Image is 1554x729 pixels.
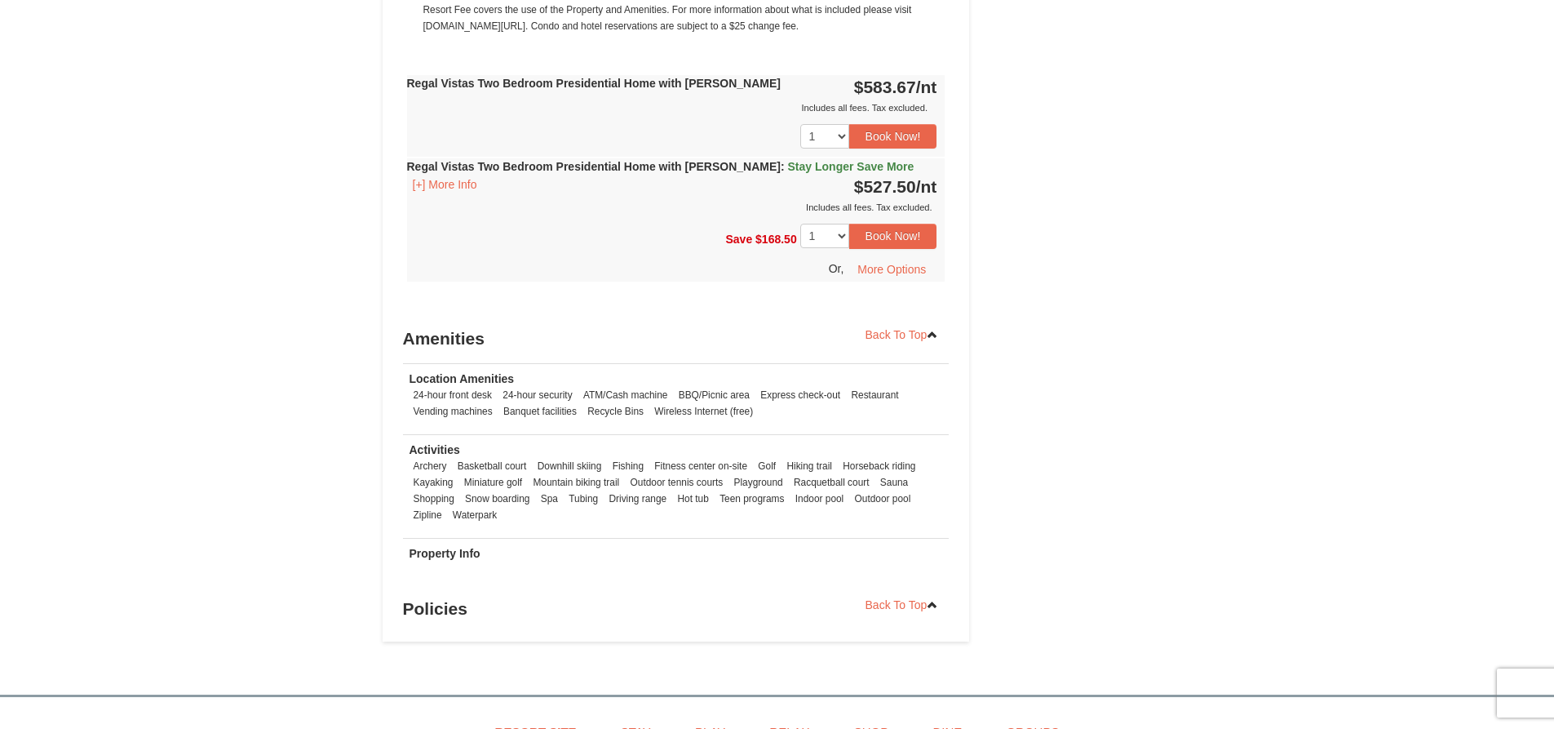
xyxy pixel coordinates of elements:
[847,257,936,282] button: More Options
[876,474,912,491] li: Sauna
[410,387,497,403] li: 24-hour front desk
[410,491,458,507] li: Shopping
[410,547,480,560] strong: Property Info
[579,387,672,403] li: ATM/Cash machine
[407,199,937,216] div: Includes all fees. Tax excluded.
[847,387,902,403] li: Restaurant
[781,160,785,173] span: :
[849,124,937,149] button: Book Now!
[839,458,919,474] li: Horseback riding
[650,403,757,420] li: Wireless Internet (free)
[533,458,606,474] li: Downhill skiing
[407,160,914,173] strong: Regal Vistas Two Bedroom Presidential Home with [PERSON_NAME]
[916,78,937,96] span: /nt
[604,491,671,507] li: Driving range
[673,491,712,507] li: Hot tub
[725,233,752,246] span: Save
[454,458,531,474] li: Basketball court
[537,491,562,507] li: Spa
[460,474,526,491] li: Miniature golf
[916,177,937,196] span: /nt
[855,593,950,617] a: Back To Top
[461,491,533,507] li: Snow boarding
[715,491,788,507] li: Teen programs
[410,403,497,420] li: Vending machines
[609,458,648,474] li: Fishing
[529,474,623,491] li: Mountain biking trail
[498,387,576,403] li: 24-hour security
[449,507,501,523] li: Waterpark
[407,100,937,116] div: Includes all fees. Tax excluded.
[756,387,844,403] li: Express check-out
[650,458,751,474] li: Fitness center on-site
[410,458,451,474] li: Archery
[564,491,602,507] li: Tubing
[499,403,581,420] li: Banquet facilities
[854,78,937,96] strong: $583.67
[851,491,915,507] li: Outdoor pool
[788,160,914,173] span: Stay Longer Save More
[407,176,483,193] button: [+] More Info
[730,474,787,491] li: Playground
[403,593,950,625] h3: Policies
[829,261,844,274] span: Or,
[755,233,797,246] span: $168.50
[410,372,515,385] strong: Location Amenities
[403,322,950,355] h3: Amenities
[854,177,916,196] span: $527.50
[675,387,754,403] li: BBQ/Picnic area
[410,443,460,456] strong: Activities
[754,458,780,474] li: Golf
[849,224,937,248] button: Book Now!
[782,458,836,474] li: Hiking trail
[410,474,458,491] li: Kayaking
[583,403,648,420] li: Recycle Bins
[791,491,848,507] li: Indoor pool
[855,322,950,347] a: Back To Top
[790,474,874,491] li: Racquetball court
[410,507,446,523] li: Zipline
[407,77,781,90] strong: Regal Vistas Two Bedroom Presidential Home with [PERSON_NAME]
[626,474,728,491] li: Outdoor tennis courts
